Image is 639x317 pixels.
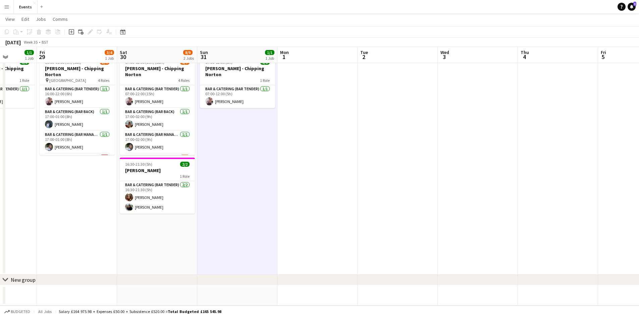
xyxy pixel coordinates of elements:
app-card-role: Bar & Catering (Bar Back)1/117:00-02:00 (9h)[PERSON_NAME] [120,108,195,131]
span: 4 Roles [98,78,109,83]
a: Jobs [33,15,49,23]
h3: [PERSON_NAME] - Chipping Norton [200,65,275,77]
a: Edit [19,15,32,23]
div: 1 Job [265,56,274,61]
span: 2 [359,53,368,61]
span: [GEOGRAPHIC_DATA] [49,78,86,83]
span: 2/2 [180,162,190,167]
span: Comms [53,16,68,22]
span: 30 [119,53,127,61]
a: View [3,15,17,23]
div: [DATE] [5,39,21,46]
span: Edit [21,16,29,22]
span: 1/1 [24,50,34,55]
app-job-card: 16:00-01:00 (9h) (Sat)3/4[PERSON_NAME] - Chipping Norton [GEOGRAPHIC_DATA]4 RolesBar & Catering (... [40,56,115,155]
span: Tue [360,49,368,55]
span: Mon [280,49,289,55]
span: Sat [120,49,127,55]
app-card-role: Bar & Catering (Bar Tender)1/107:00-12:00 (5h)[PERSON_NAME] [200,85,275,108]
app-card-role: Bar & Catering (Bar Tender)2/216:30-21:30 (5h)[PERSON_NAME][PERSON_NAME] [120,181,195,214]
app-job-card: 16:30-21:30 (5h)2/2[PERSON_NAME]1 RoleBar & Catering (Bar Tender)2/216:30-21:30 (5h)[PERSON_NAME]... [120,158,195,214]
span: 8/9 [183,50,193,55]
span: 1 Role [180,174,190,179]
app-job-card: 07:00-12:00 (5h)1/1[PERSON_NAME] - Chipping Norton1 RoleBar & Catering (Bar Tender)1/107:00-12:00... [200,56,275,108]
span: Fri [40,49,45,55]
app-card-role: Bar & Catering (Bar Tender)4A0/1 [40,154,115,176]
span: 29 [39,53,45,61]
span: Total Budgeted £165 545.98 [168,309,221,314]
span: 31 [199,53,208,61]
span: 16:30-21:30 (5h) [125,162,152,167]
span: 1 Role [260,78,270,83]
span: Budgeted [11,309,30,314]
h3: [PERSON_NAME] - Chipping Norton [40,65,115,77]
span: 3 [439,53,449,61]
span: 5 [600,53,606,61]
span: Sun [200,49,208,55]
div: Salary £164 975.98 + Expenses £50.00 + Subsistence £520.00 = [59,309,221,314]
button: Budgeted [3,308,31,315]
a: Comms [50,15,70,23]
app-card-role: Bar & Catering (Bar Tender)2A3/4 [120,154,195,206]
span: 1 Role [19,78,29,83]
a: 3 [628,3,636,11]
app-card-role: Bar & Catering (Bar Tender)1/116:00-22:00 (6h)[PERSON_NAME] [40,85,115,108]
span: 3/4 [105,50,114,55]
span: All jobs [37,309,53,314]
span: 4 [520,53,529,61]
div: 2 Jobs [183,56,194,61]
button: Events [14,0,38,13]
app-card-role: Bar & Catering (Bar Tender)1/107:00-22:00 (15h)[PERSON_NAME] [120,85,195,108]
div: 1 Job [25,56,34,61]
div: New group [11,276,36,283]
app-card-role: Bar & Catering (Bar Manager)1/117:00-01:00 (8h)[PERSON_NAME] [40,131,115,154]
span: Fri [601,49,606,55]
span: 3 [633,2,636,6]
div: 1 Job [105,56,114,61]
div: BST [42,40,48,45]
span: View [5,16,15,22]
span: 1 [279,53,289,61]
h3: [PERSON_NAME] [120,167,195,173]
span: 1/1 [265,50,274,55]
app-card-role: Bar & Catering (Bar Back)1/117:00-01:00 (8h)[PERSON_NAME] [40,108,115,131]
h3: [PERSON_NAME] - Chipping Norton [120,65,195,77]
span: 4 Roles [178,78,190,83]
app-job-card: 07:00-02:00 (19h) (Sun)6/7[PERSON_NAME] - Chipping Norton4 RolesBar & Catering (Bar Tender)1/107:... [120,56,195,155]
span: Thu [521,49,529,55]
span: Week 35 [22,40,39,45]
span: Jobs [36,16,46,22]
span: Wed [440,49,449,55]
app-card-role: Bar & Catering (Bar Manager)1/117:00-02:00 (9h)[PERSON_NAME] [120,131,195,154]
